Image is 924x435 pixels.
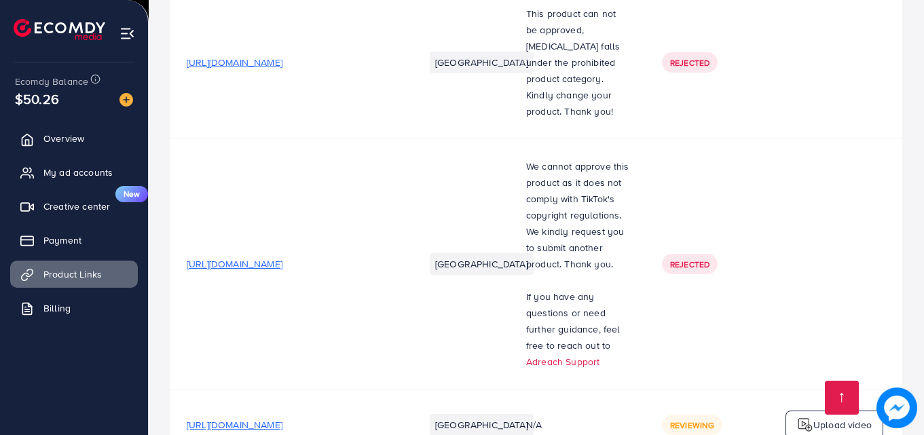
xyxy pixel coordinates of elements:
p: This product can not be approved, [MEDICAL_DATA] falls under the prohibited product category. Kin... [526,5,629,119]
span: N/A [526,418,542,432]
img: logo [797,417,813,433]
img: image [876,387,917,428]
span: My ad accounts [43,166,113,179]
span: If you have any questions or need further guidance, feel free to reach out to [526,290,621,352]
img: menu [119,26,135,41]
img: logo [14,19,105,40]
li: [GEOGRAPHIC_DATA] [430,253,534,275]
span: Product Links [43,267,102,281]
span: Ecomdy Balance [15,75,88,88]
img: image [119,93,133,107]
span: $50.26 [15,89,59,109]
span: Overview [43,132,84,145]
a: Payment [10,227,138,254]
a: My ad accounts [10,159,138,186]
span: Reviewing [670,419,714,431]
span: Creative center [43,200,110,213]
span: New [115,186,148,202]
a: Billing [10,295,138,322]
a: Adreach Support [526,355,599,368]
a: Overview [10,125,138,152]
span: Rejected [670,57,709,69]
span: Rejected [670,259,709,270]
li: [GEOGRAPHIC_DATA] [430,52,534,73]
span: [URL][DOMAIN_NAME] [187,56,282,69]
a: Product Links [10,261,138,288]
a: Creative centerNew [10,193,138,220]
span: [URL][DOMAIN_NAME] [187,418,282,432]
span: [URL][DOMAIN_NAME] [187,257,282,271]
span: We cannot approve this product as it does not comply with TikTok's copyright regulations. We kind... [526,159,629,271]
span: Billing [43,301,71,315]
p: Upload video [813,417,872,433]
span: Payment [43,233,81,247]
